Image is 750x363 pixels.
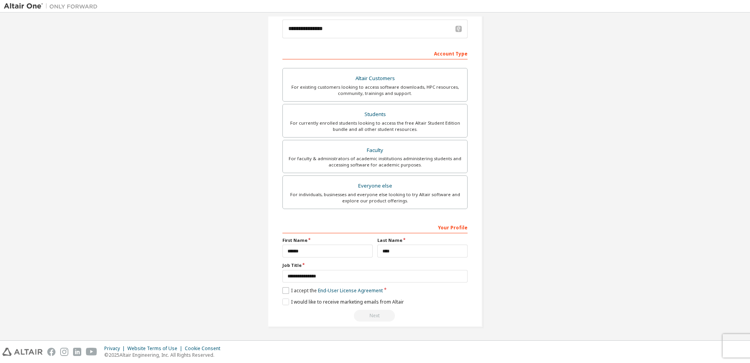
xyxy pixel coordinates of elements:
[282,310,468,322] div: Read and acccept EULA to continue
[287,120,462,132] div: For currently enrolled students looking to access the free Altair Student Edition bundle and all ...
[287,181,462,191] div: Everyone else
[282,262,468,268] label: Job Title
[47,348,55,356] img: facebook.svg
[287,73,462,84] div: Altair Customers
[86,348,97,356] img: youtube.svg
[4,2,102,10] img: Altair One
[282,299,404,305] label: I would like to receive marketing emails from Altair
[287,84,462,97] div: For existing customers looking to access software downloads, HPC resources, community, trainings ...
[185,345,225,352] div: Cookie Consent
[2,348,43,356] img: altair_logo.svg
[282,237,373,243] label: First Name
[282,287,383,294] label: I accept the
[287,145,462,156] div: Faculty
[287,156,462,168] div: For faculty & administrators of academic institutions administering students and accessing softwa...
[104,352,225,358] p: © 2025 Altair Engineering, Inc. All Rights Reserved.
[282,221,468,233] div: Your Profile
[73,348,81,356] img: linkedin.svg
[282,47,468,59] div: Account Type
[318,287,383,294] a: End-User License Agreement
[60,348,68,356] img: instagram.svg
[377,237,468,243] label: Last Name
[127,345,185,352] div: Website Terms of Use
[287,191,462,204] div: For individuals, businesses and everyone else looking to try Altair software and explore our prod...
[287,109,462,120] div: Students
[104,345,127,352] div: Privacy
